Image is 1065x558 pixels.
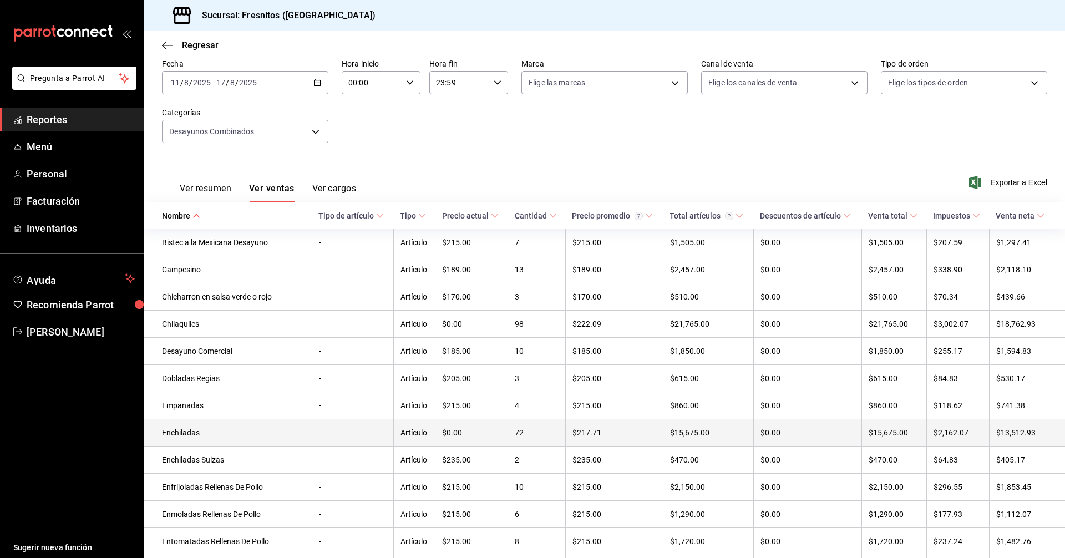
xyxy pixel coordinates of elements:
[926,392,989,419] td: $118.62
[868,211,917,220] span: Venta total
[12,67,136,90] button: Pregunta a Parrot AI
[663,256,753,283] td: $2,457.00
[670,211,743,220] span: Total artículos
[226,78,229,87] span: /
[249,183,295,202] button: Ver ventas
[565,229,663,256] td: $215.00
[989,392,1065,419] td: $741.38
[180,183,356,202] div: navigation tabs
[435,311,508,338] td: $0.00
[996,211,1044,220] span: Venta neta
[393,447,435,474] td: Artículo
[144,392,312,419] td: Empanadas
[926,501,989,528] td: $177.93
[515,211,557,220] span: Cantidad
[435,283,508,311] td: $170.00
[144,229,312,256] td: Bistec a la Mexicana Desayuno
[27,324,135,339] span: [PERSON_NAME]
[572,211,653,220] span: Precio promedio
[663,338,753,365] td: $1,850.00
[989,311,1065,338] td: $18,762.93
[144,474,312,501] td: Enfrijoladas Rellenas De Pollo
[753,311,861,338] td: $0.00
[989,365,1065,392] td: $530.17
[435,338,508,365] td: $185.00
[565,283,663,311] td: $170.00
[144,256,312,283] td: Campesino
[180,183,231,202] button: Ver resumen
[565,528,663,555] td: $215.00
[312,183,357,202] button: Ver cargos
[861,338,926,365] td: $1,850.00
[239,78,257,87] input: ----
[861,501,926,528] td: $1,290.00
[861,256,926,283] td: $2,457.00
[565,365,663,392] td: $205.00
[753,283,861,311] td: $0.00
[760,211,841,220] div: Descuentos de artículo
[393,419,435,447] td: Artículo
[442,211,489,220] div: Precio actual
[435,256,508,283] td: $189.00
[572,211,643,220] div: Precio promedio
[989,338,1065,365] td: $1,594.83
[565,256,663,283] td: $189.00
[861,419,926,447] td: $15,675.00
[989,474,1065,501] td: $1,853.45
[663,528,753,555] td: $1,720.00
[393,229,435,256] td: Artículo
[27,112,135,127] span: Reportes
[312,365,393,392] td: -
[663,474,753,501] td: $2,150.00
[435,501,508,528] td: $215.00
[508,392,566,419] td: 4
[27,194,135,209] span: Facturación
[861,474,926,501] td: $2,150.00
[508,256,566,283] td: 13
[429,60,508,68] label: Hora fin
[312,419,393,447] td: -
[508,229,566,256] td: 7
[192,78,211,87] input: ----
[312,474,393,501] td: -
[393,474,435,501] td: Artículo
[508,283,566,311] td: 3
[926,338,989,365] td: $255.17
[8,80,136,92] a: Pregunta a Parrot AI
[933,211,980,220] span: Impuestos
[663,311,753,338] td: $21,765.00
[212,78,215,87] span: -
[565,474,663,501] td: $215.00
[312,256,393,283] td: -
[508,311,566,338] td: 98
[442,211,499,220] span: Precio actual
[144,311,312,338] td: Chilaquiles
[508,501,566,528] td: 6
[926,229,989,256] td: $207.59
[926,447,989,474] td: $64.83
[725,212,733,220] svg: El total artículos considera cambios de precios en los artículos así como costos adicionales por ...
[529,77,585,88] span: Elige las marcas
[861,365,926,392] td: $615.00
[753,474,861,501] td: $0.00
[989,528,1065,555] td: $1,482.76
[753,365,861,392] td: $0.00
[868,211,907,220] div: Venta total
[400,211,416,220] div: Tipo
[393,392,435,419] td: Artículo
[989,501,1065,528] td: $1,112.07
[565,501,663,528] td: $215.00
[27,221,135,236] span: Inventarios
[508,365,566,392] td: 3
[182,40,219,50] span: Regresar
[162,40,219,50] button: Regresar
[663,419,753,447] td: $15,675.00
[180,78,184,87] span: /
[393,256,435,283] td: Artículo
[926,256,989,283] td: $338.90
[144,447,312,474] td: Enchiladas Suizas
[861,447,926,474] td: $470.00
[312,311,393,338] td: -
[435,392,508,419] td: $215.00
[565,447,663,474] td: $235.00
